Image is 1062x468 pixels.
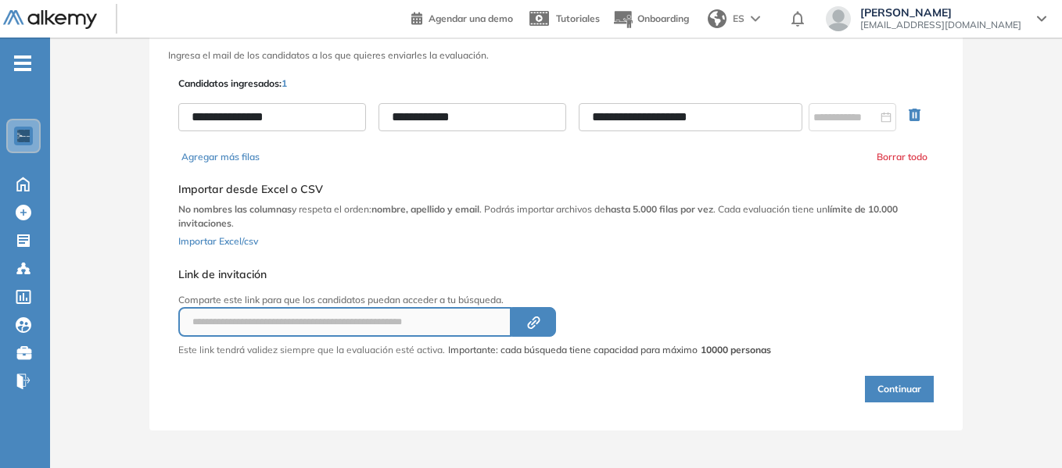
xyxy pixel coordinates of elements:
span: ES [733,12,744,26]
strong: 10000 personas [701,344,771,355]
h5: Link de invitación [178,268,771,281]
button: Continuar [865,376,934,402]
b: nombre, apellido y email [371,203,479,215]
button: Agregar más filas [181,150,260,164]
img: https://assets.alkemy.org/workspaces/1802/d452bae4-97f6-47ab-b3bf-1c40240bc960.jpg [17,130,30,142]
button: Importar Excel/csv [178,230,258,249]
i: - [14,62,31,65]
span: [PERSON_NAME] [860,6,1021,19]
button: Borrar todo [877,150,927,164]
p: y respeta el orden: . Podrás importar archivos de . Cada evaluación tiene un . [178,202,934,230]
p: Comparte este link para que los candidatos puedan acceder a tu búsqueda. [178,293,771,307]
span: Agendar una demo [429,13,513,24]
h3: Ingresa el mail de los candidatos a los que quieres enviarles la evaluación. [168,50,944,61]
b: límite de 10.000 invitaciones [178,203,898,229]
span: Importar Excel/csv [178,235,258,247]
b: No nombres las columnas [178,203,292,215]
img: world [708,9,727,28]
img: arrow [751,16,760,22]
button: Onboarding [612,2,689,36]
h5: Importar desde Excel o CSV [178,183,934,196]
p: Este link tendrá validez siempre que la evaluación esté activa. [178,343,445,357]
b: hasta 5.000 filas por vez [605,203,713,215]
img: Logo [3,10,97,30]
span: Tutoriales [556,13,600,24]
span: Importante: cada búsqueda tiene capacidad para máximo [448,343,771,357]
span: 1 [282,77,287,89]
span: [EMAIL_ADDRESS][DOMAIN_NAME] [860,19,1021,31]
span: Onboarding [637,13,689,24]
a: Agendar una demo [411,8,513,27]
p: Candidatos ingresados: [178,77,287,91]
